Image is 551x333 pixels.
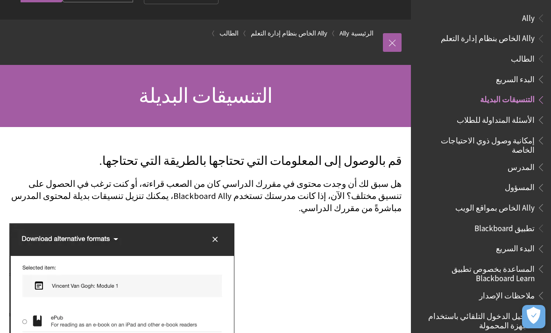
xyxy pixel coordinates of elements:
span: تسجيل الدخول التلقائي باستخدام الأجهزة المحمولة [422,308,535,330]
a: Ally [339,28,349,39]
span: الطالب [511,51,535,64]
span: إمكانية وصول ذوي الاحتياجات الخاصة [431,133,535,155]
span: تطبيق Blackboard [474,220,535,233]
span: المسؤول [505,180,535,192]
span: Ally الخاص بمواقع الويب [455,200,535,213]
span: التنسيقات البديلة [139,83,272,108]
span: الأسئلة المتداولة للطلاب [457,112,535,125]
a: الطالب [219,28,239,39]
p: قم بالوصول إلى المعلومات التي تحتاجها بالطريقة التي تحتاجها. [9,153,402,170]
span: المدرس [508,159,535,172]
span: Ally [522,10,535,23]
span: Ally الخاص بنظام إدارة التعلم [441,31,535,43]
span: ملاحظات الإصدار [479,288,535,300]
a: Ally الخاص بنظام إدارة التعلم [251,28,327,39]
button: فتح التفضيلات [522,305,545,328]
span: التنسيقات البديلة [480,92,535,105]
span: المساعدة بخصوص تطبيق Blackboard Learn [422,261,535,283]
nav: Book outline for Anthology Ally Help [417,10,545,216]
span: البدء السريع [496,71,535,84]
a: الرئيسية [351,28,374,39]
p: هل سبق لك أن وجدت محتوى في مقررك الدراسي كان من الصعب قراءته، أو كنت ترغب في الحصول على تنسيق مخت... [9,178,402,215]
span: البدء السريع [496,241,535,254]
